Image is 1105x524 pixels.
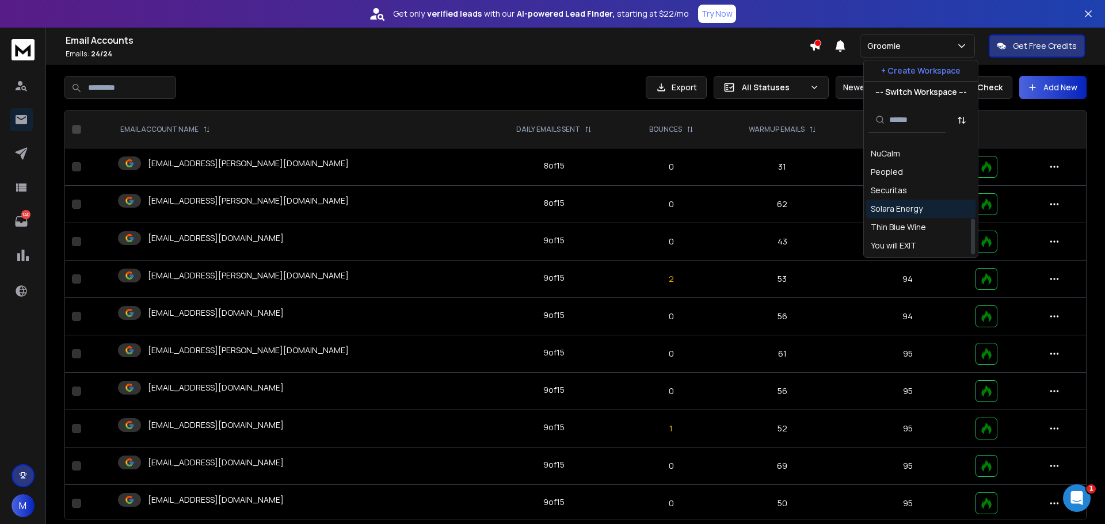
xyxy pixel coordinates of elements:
button: Export [646,76,707,99]
p: Get only with our starting at $22/mo [393,8,689,20]
td: 94 [847,261,969,298]
div: NuCalm [871,148,900,159]
p: Try Now [702,8,733,20]
button: Get Free Credits [989,35,1085,58]
td: 95 [847,335,969,373]
button: M [12,494,35,517]
div: 9 of 15 [543,347,565,358]
td: 61 [718,335,847,373]
div: 9 of 15 [543,272,565,284]
td: 50 [718,485,847,522]
div: 9 of 15 [543,384,565,396]
td: 95 [847,223,969,261]
p: Emails : [66,49,809,59]
td: 95 [847,447,969,485]
button: Sort by Sort A-Z [950,109,973,132]
div: 8 of 15 [544,160,565,171]
p: 0 [631,311,711,322]
p: [EMAIL_ADDRESS][PERSON_NAME][DOMAIN_NAME] [148,158,349,169]
p: [EMAIL_ADDRESS][PERSON_NAME][DOMAIN_NAME] [148,345,349,356]
iframe: Intercom live chat [1063,484,1091,512]
p: WARMUP EMAILS [749,125,805,134]
div: 9 of 15 [543,422,565,433]
td: 62 [718,186,847,223]
p: 0 [631,161,711,173]
td: 95 [847,148,969,186]
div: EMAIL ACCOUNT NAME [120,125,210,134]
p: 0 [631,460,711,472]
p: 140 [21,210,31,219]
div: 9 of 15 [543,235,565,246]
p: BOUNCES [649,125,682,134]
span: 24 / 24 [91,49,112,59]
td: 95 [847,186,969,223]
p: [EMAIL_ADDRESS][DOMAIN_NAME] [148,494,284,506]
button: Add New [1019,76,1087,99]
p: [EMAIL_ADDRESS][DOMAIN_NAME] [148,307,284,319]
img: logo [12,39,35,60]
p: DAILY EMAILS SENT [516,125,580,134]
p: Groomie [867,40,905,52]
div: Solara Energy [871,203,923,215]
strong: AI-powered Lead Finder, [517,8,615,20]
a: 140 [10,210,33,233]
button: + Create Workspace [864,60,978,81]
div: 8 of 15 [544,197,565,209]
p: 0 [631,198,711,210]
td: 31 [718,148,847,186]
td: 52 [718,410,847,447]
span: 1 [1087,484,1096,494]
p: Get Free Credits [1013,40,1077,52]
td: 95 [847,485,969,522]
div: 9 of 15 [543,309,565,321]
p: [EMAIL_ADDRESS][DOMAIN_NAME] [148,232,284,244]
td: 56 [718,298,847,335]
p: + Create Workspace [881,65,961,77]
p: [EMAIL_ADDRESS][PERSON_NAME][DOMAIN_NAME] [148,270,349,281]
p: 1 [631,423,711,434]
p: 0 [631,348,711,359]
p: All Statuses [742,82,805,93]
td: 95 [847,410,969,447]
div: You will EXIT [871,240,916,251]
td: 53 [718,261,847,298]
div: Peopled [871,166,903,178]
p: 0 [631,385,711,397]
div: 9 of 15 [543,459,565,471]
p: 0 [631,236,711,247]
h1: Email Accounts [66,33,809,47]
div: Thin Blue Wine [871,221,926,233]
td: 69 [718,447,847,485]
td: 95 [847,373,969,410]
p: [EMAIL_ADDRESS][DOMAIN_NAME] [148,382,284,393]
button: Newest [836,76,910,99]
p: [EMAIL_ADDRESS][DOMAIN_NAME] [148,457,284,468]
td: 56 [718,373,847,410]
td: 94 [847,298,969,335]
p: [EMAIL_ADDRESS][DOMAIN_NAME] [148,419,284,431]
button: Try Now [698,5,736,23]
p: 2 [631,273,711,285]
div: 9 of 15 [543,496,565,508]
p: [EMAIL_ADDRESS][PERSON_NAME][DOMAIN_NAME] [148,195,349,206]
p: --- Switch Workspace --- [875,86,967,98]
div: Securitas [871,185,907,196]
strong: verified leads [427,8,482,20]
td: 43 [718,223,847,261]
p: 0 [631,498,711,509]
